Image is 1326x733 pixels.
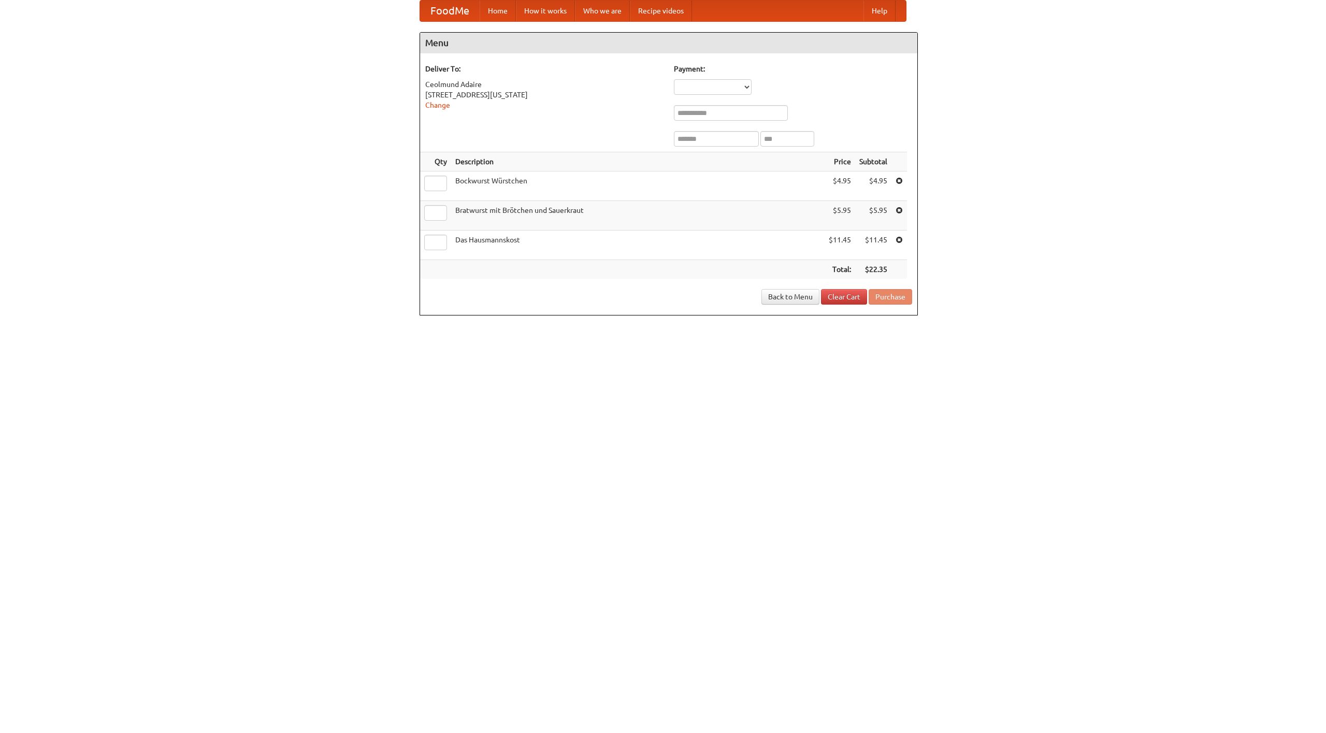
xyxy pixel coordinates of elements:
[451,231,825,260] td: Das Hausmannskost
[825,152,855,171] th: Price
[855,201,891,231] td: $5.95
[825,231,855,260] td: $11.45
[480,1,516,21] a: Home
[420,152,451,171] th: Qty
[855,231,891,260] td: $11.45
[425,64,664,74] h5: Deliver To:
[425,79,664,90] div: Ceolmund Adaire
[821,289,867,305] a: Clear Cart
[451,171,825,201] td: Bockwurst Würstchen
[855,171,891,201] td: $4.95
[761,289,819,305] a: Back to Menu
[451,201,825,231] td: Bratwurst mit Brötchen und Sauerkraut
[869,289,912,305] button: Purchase
[425,90,664,100] div: [STREET_ADDRESS][US_STATE]
[674,64,912,74] h5: Payment:
[825,171,855,201] td: $4.95
[425,101,450,109] a: Change
[420,1,480,21] a: FoodMe
[516,1,575,21] a: How it works
[855,260,891,279] th: $22.35
[863,1,896,21] a: Help
[451,152,825,171] th: Description
[825,201,855,231] td: $5.95
[855,152,891,171] th: Subtotal
[575,1,630,21] a: Who we are
[420,33,917,53] h4: Menu
[630,1,692,21] a: Recipe videos
[825,260,855,279] th: Total:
